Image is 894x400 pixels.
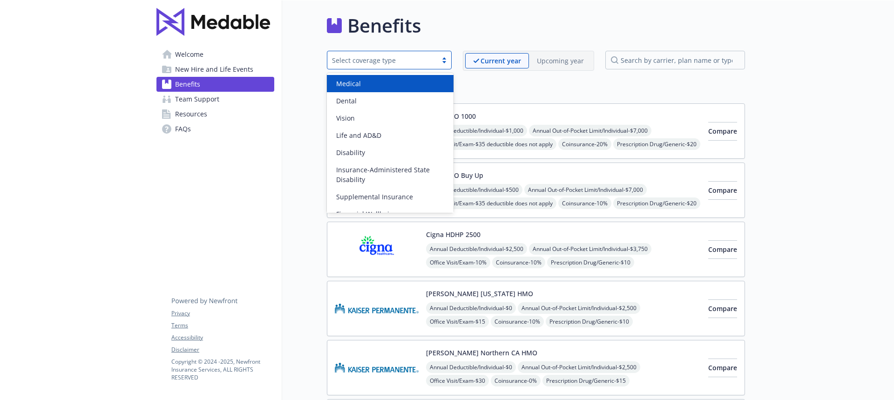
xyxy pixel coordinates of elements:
[336,192,413,202] span: Supplemental Insurance
[426,125,527,136] span: Annual Deductible/Individual - $1,000
[426,348,537,358] button: [PERSON_NAME] Northern CA HMO
[426,316,489,327] span: Office Visit/Exam - $15
[156,47,274,62] a: Welcome
[518,361,640,373] span: Annual Out-of-Pocket Limit/Individual - $2,500
[171,358,274,381] p: Copyright © 2024 - 2025 , Newfront Insurance Services, ALL RIGHTS RESERVED
[175,47,203,62] span: Welcome
[335,348,419,387] img: Kaiser Permanente Insurance Company carrier logo
[708,181,737,200] button: Compare
[524,184,647,196] span: Annual Out-of-Pocket Limit/Individual - $7,000
[336,96,357,106] span: Dental
[426,138,556,150] span: Office Visit/Exam - $35 deductible does not apply
[426,243,527,255] span: Annual Deductible/Individual - $2,500
[613,197,700,209] span: Prescription Drug/Generic - $20
[492,257,545,268] span: Coinsurance - 10%
[336,209,397,219] span: Financial Wellbeing
[426,257,490,268] span: Office Visit/Exam - 10%
[336,165,448,184] span: Insurance-Administered State Disability
[336,113,355,123] span: Vision
[426,170,483,180] button: Cigna PPO Buy Up
[175,107,207,122] span: Resources
[336,79,361,88] span: Medical
[171,309,274,318] a: Privacy
[327,82,745,96] h2: Medical
[426,361,516,373] span: Annual Deductible/Individual - $0
[542,375,630,386] span: Prescription Drug/Generic - $15
[613,138,700,150] span: Prescription Drug/Generic - $20
[175,62,253,77] span: New Hire and Life Events
[708,127,737,136] span: Compare
[175,77,200,92] span: Benefits
[529,125,651,136] span: Annual Out-of-Pocket Limit/Individual - $7,000
[708,186,737,195] span: Compare
[426,197,556,209] span: Office Visit/Exam - $35 deductible does not apply
[175,92,219,107] span: Team Support
[708,122,737,141] button: Compare
[175,122,191,136] span: FAQs
[708,299,737,318] button: Compare
[156,77,274,92] a: Benefits
[171,321,274,330] a: Terms
[529,243,651,255] span: Annual Out-of-Pocket Limit/Individual - $3,750
[347,12,421,40] h1: Benefits
[426,375,489,386] span: Office Visit/Exam - $30
[558,197,611,209] span: Coinsurance - 10%
[426,302,516,314] span: Annual Deductible/Individual - $0
[336,130,381,140] span: Life and AD&D
[708,304,737,313] span: Compare
[156,107,274,122] a: Resources
[481,56,521,66] p: Current year
[708,363,737,372] span: Compare
[156,62,274,77] a: New Hire and Life Events
[332,55,433,65] div: Select coverage type
[546,316,633,327] span: Prescription Drug/Generic - $10
[336,148,365,157] span: Disability
[335,230,419,269] img: CIGNA carrier logo
[426,184,522,196] span: Annual Deductible/Individual - $500
[708,359,737,377] button: Compare
[491,316,544,327] span: Coinsurance - 10%
[491,375,541,386] span: Coinsurance - 0%
[156,92,274,107] a: Team Support
[426,289,533,298] button: [PERSON_NAME] [US_STATE] HMO
[605,51,745,69] input: search by carrier, plan name or type
[558,138,611,150] span: Coinsurance - 20%
[335,289,419,328] img: Kaiser Permanente of Hawaii carrier logo
[171,333,274,342] a: Accessibility
[537,56,584,66] p: Upcoming year
[171,346,274,354] a: Disclaimer
[708,245,737,254] span: Compare
[156,122,274,136] a: FAQs
[426,230,481,239] button: Cigna HDHP 2500
[518,302,640,314] span: Annual Out-of-Pocket Limit/Individual - $2,500
[708,240,737,259] button: Compare
[547,257,634,268] span: Prescription Drug/Generic - $10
